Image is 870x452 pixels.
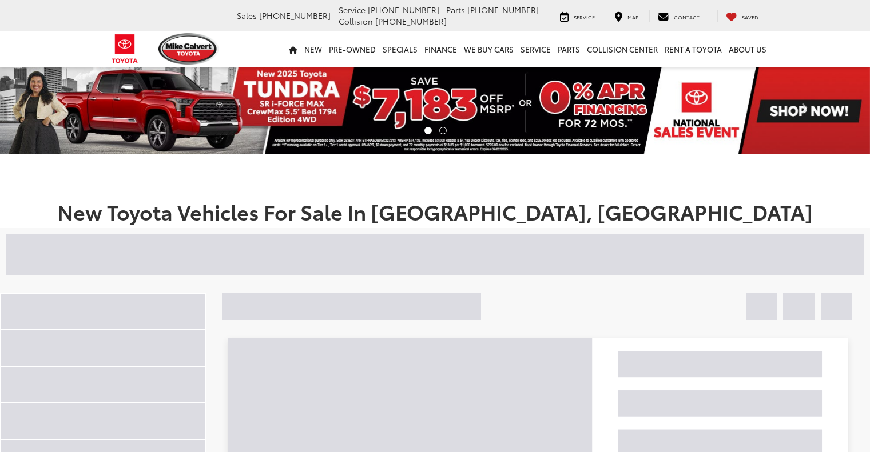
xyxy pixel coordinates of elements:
span: Contact [674,13,700,21]
a: WE BUY CARS [460,31,517,67]
span: [PHONE_NUMBER] [259,10,331,21]
a: Rent a Toyota [661,31,725,67]
img: Toyota [104,30,146,67]
span: [PHONE_NUMBER] [467,4,539,15]
span: Map [627,13,638,21]
span: Parts [446,4,465,15]
span: Collision [339,15,373,27]
span: Service [574,13,595,21]
a: My Saved Vehicles [717,10,767,22]
a: Pre-Owned [325,31,379,67]
a: About Us [725,31,770,67]
a: Map [606,10,647,22]
a: Specials [379,31,421,67]
span: [PHONE_NUMBER] [375,15,447,27]
a: Finance [421,31,460,67]
img: Mike Calvert Toyota [158,33,219,65]
a: Service [551,10,603,22]
a: Collision Center [583,31,661,67]
span: Saved [742,13,758,21]
span: Sales [237,10,257,21]
a: New [301,31,325,67]
span: [PHONE_NUMBER] [368,4,439,15]
a: Contact [649,10,708,22]
span: Service [339,4,366,15]
a: Service [517,31,554,67]
a: Home [285,31,301,67]
a: Parts [554,31,583,67]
